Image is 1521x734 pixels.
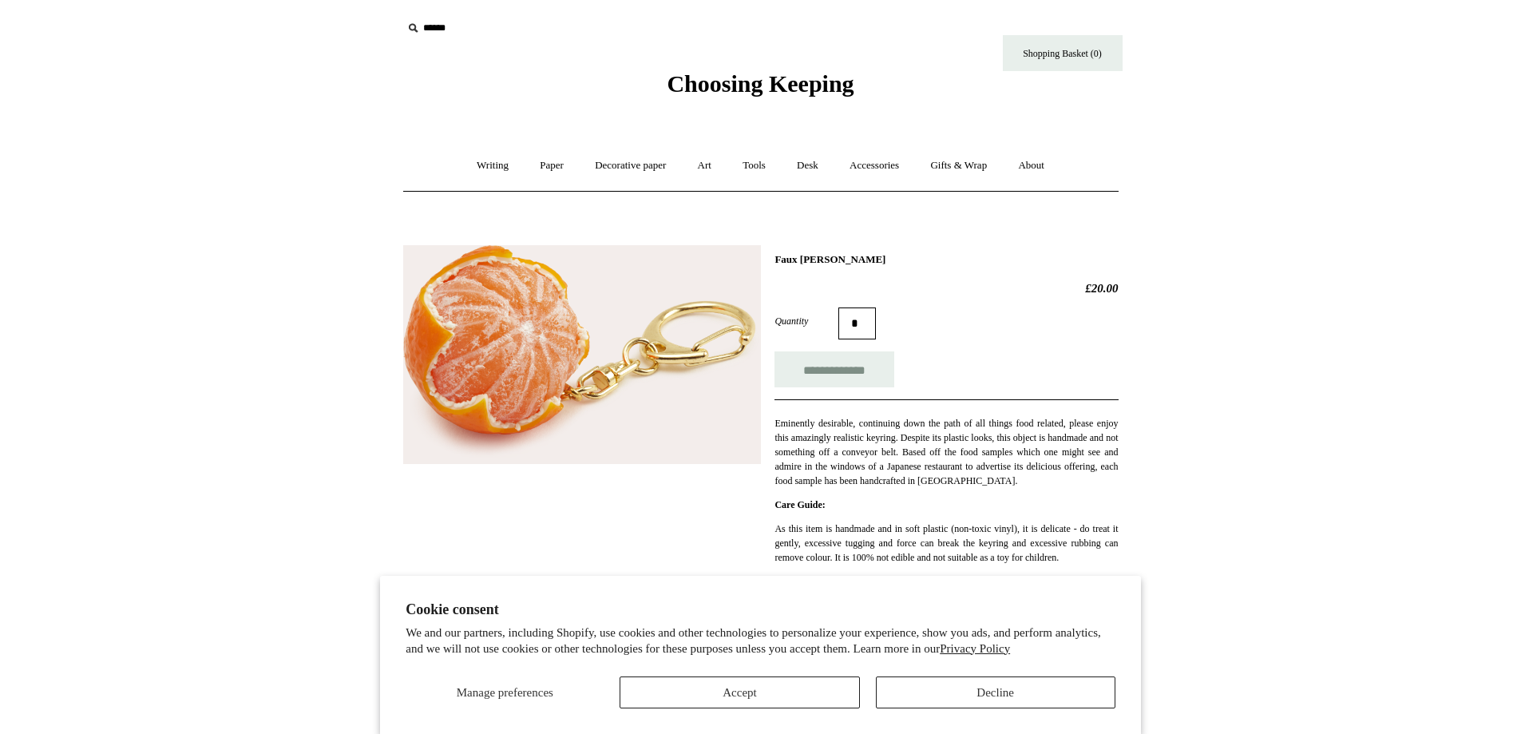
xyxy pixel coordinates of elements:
[782,145,833,187] a: Desk
[457,686,553,699] span: Manage preferences
[667,70,854,97] span: Choosing Keeping
[620,676,859,708] button: Accept
[403,245,761,464] img: Faux Clementine Keyring
[774,416,1118,488] p: Eminently desirable, continuing down the path of all things food related, please enjoy this amazi...
[406,676,604,708] button: Manage preferences
[940,642,1010,655] a: Privacy Policy
[580,145,680,187] a: Decorative paper
[774,314,838,328] label: Quantity
[774,281,1118,296] h2: £20.00
[876,676,1115,708] button: Decline
[774,253,1118,266] h1: Faux [PERSON_NAME]
[406,625,1115,657] p: We and our partners, including Shopify, use cookies and other technologies to personalize your ex...
[683,145,726,187] a: Art
[1004,145,1059,187] a: About
[774,499,825,510] strong: Care Guide:
[462,145,523,187] a: Writing
[916,145,1001,187] a: Gifts & Wrap
[728,145,780,187] a: Tools
[406,601,1115,618] h2: Cookie consent
[835,145,913,187] a: Accessories
[1003,35,1123,71] a: Shopping Basket (0)
[525,145,578,187] a: Paper
[667,83,854,94] a: Choosing Keeping
[774,522,1118,565] p: As this item is handmade and in soft plastic (non-toxic vinyl), it is delicate - do treat it gent...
